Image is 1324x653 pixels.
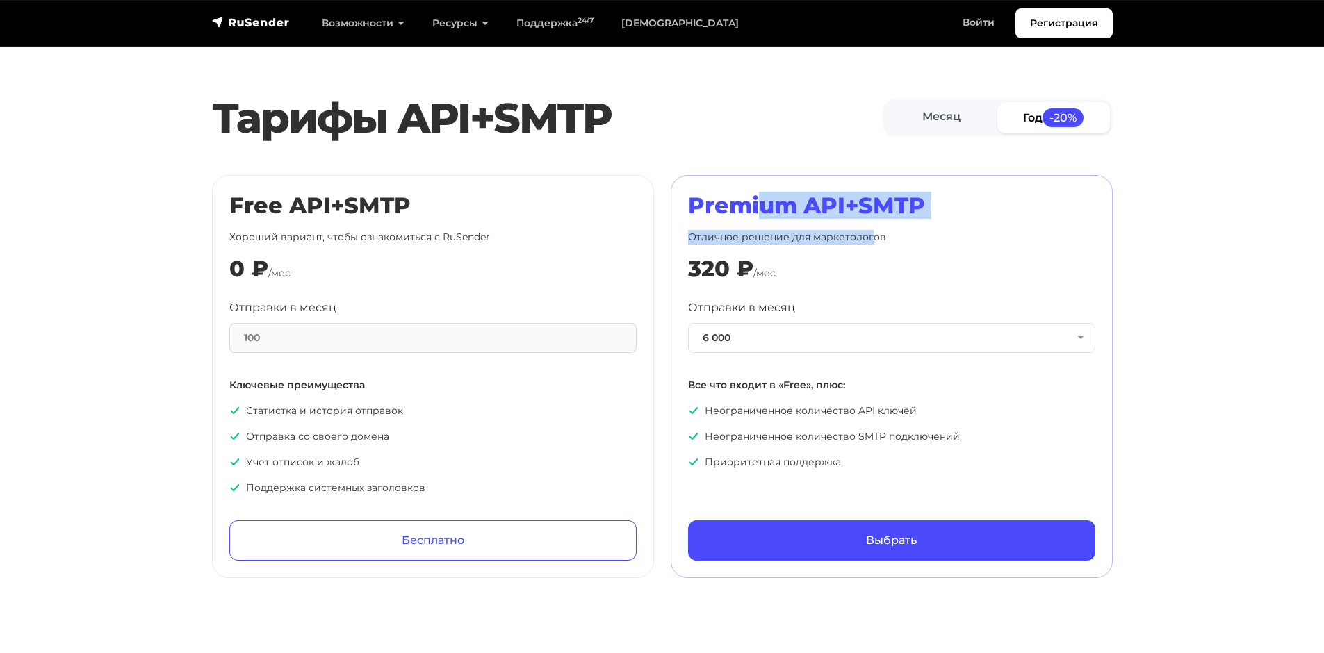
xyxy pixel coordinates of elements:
[688,256,753,282] div: 320 ₽
[229,482,240,493] img: icon-ok.svg
[268,267,291,279] span: /мес
[688,378,1095,392] p: Все что входит в «Free», плюс:
[229,456,240,468] img: icon-ok.svg
[578,16,594,25] sup: 24/7
[229,378,637,392] p: Ключевые преимущества
[229,230,637,245] p: Хороший вариант, чтобы ознакомиться с RuSender
[229,481,637,495] p: Поддержка системных заголовков
[688,520,1095,561] a: Выбрать
[229,404,637,418] p: Статистка и история отправок
[1043,108,1084,127] span: -20%
[949,8,1008,37] a: Войти
[418,9,502,38] a: Ресурсы
[885,102,998,133] a: Месяц
[688,192,1095,219] h2: Premium API+SMTP
[688,230,1095,245] p: Отличное решение для маркетологов
[212,93,883,143] h2: Тарифы API+SMTP
[688,456,699,468] img: icon-ok.svg
[229,431,240,442] img: icon-ok.svg
[229,520,637,561] a: Бесплатно
[607,9,753,38] a: [DEMOGRAPHIC_DATA]
[688,404,1095,418] p: Неограниченное количество API ключей
[688,455,1095,470] p: Приоритетная поддержка
[688,429,1095,444] p: Неограниченное количество SMTP подключений
[229,455,637,470] p: Учет отписок и жалоб
[212,15,290,29] img: RuSender
[688,323,1095,353] button: 6 000
[229,256,268,282] div: 0 ₽
[229,299,336,316] label: Отправки в месяц
[1015,8,1113,38] a: Регистрация
[229,192,637,219] h2: Free API+SMTP
[688,299,795,316] label: Отправки в месяц
[229,429,637,444] p: Отправка со своего домена
[997,102,1110,133] a: Год
[308,9,418,38] a: Возможности
[688,431,699,442] img: icon-ok.svg
[502,9,607,38] a: Поддержка24/7
[229,405,240,416] img: icon-ok.svg
[688,405,699,416] img: icon-ok.svg
[753,267,776,279] span: /мес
